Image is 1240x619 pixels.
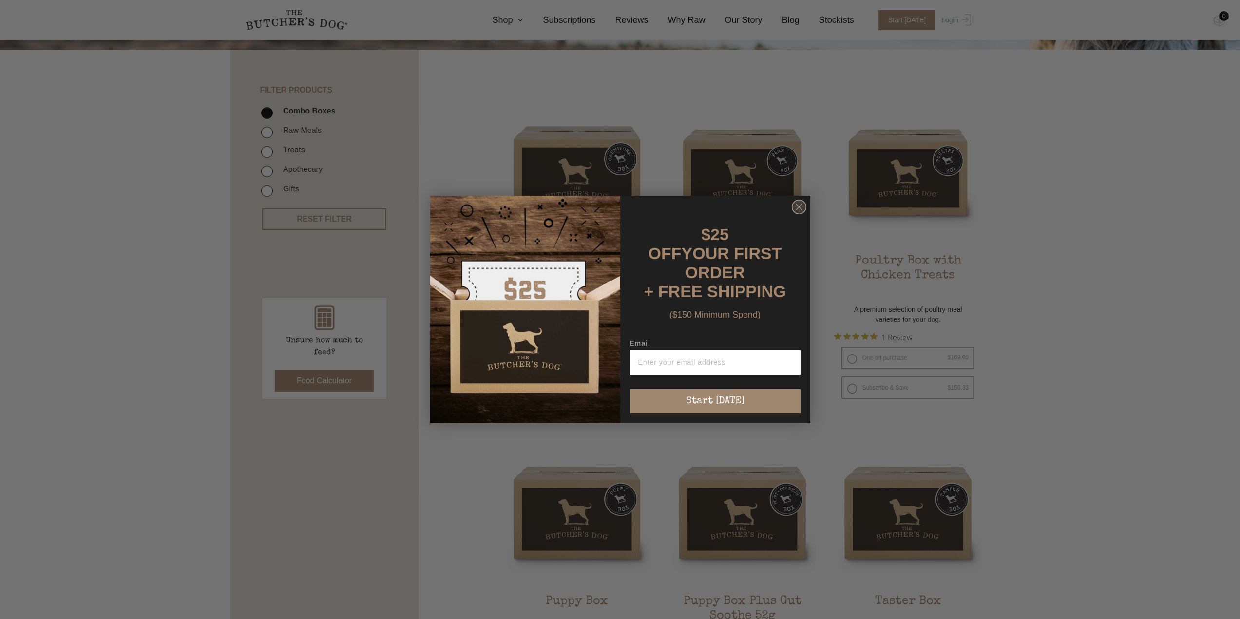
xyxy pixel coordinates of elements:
span: $25 OFF [649,225,729,263]
label: Email [630,339,801,350]
span: ($150 Minimum Spend) [669,310,761,319]
button: Close dialog [792,200,806,214]
button: Start [DATE] [630,389,801,413]
img: d0d537dc-5429-4832-8318-9955428ea0a1.jpeg [430,196,620,423]
span: YOUR FIRST ORDER + FREE SHIPPING [644,244,786,300]
input: Enter your email address [630,350,801,375]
